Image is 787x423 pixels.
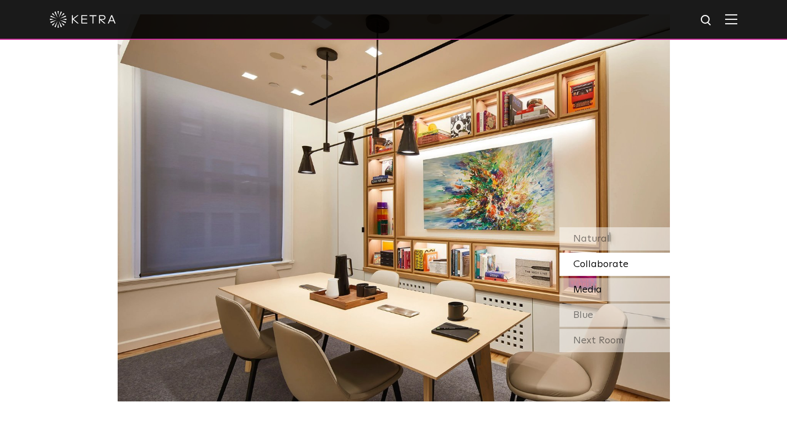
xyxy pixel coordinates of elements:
[118,14,670,401] img: SS-Desktop-CEC-05
[573,234,610,244] span: Natural
[559,329,670,352] div: Next Room
[725,14,737,24] img: Hamburger%20Nav.svg
[573,310,593,320] span: Blue
[573,285,602,295] span: Media
[573,259,628,269] span: Collaborate
[50,11,116,28] img: ketra-logo-2019-white
[700,14,714,28] img: search icon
